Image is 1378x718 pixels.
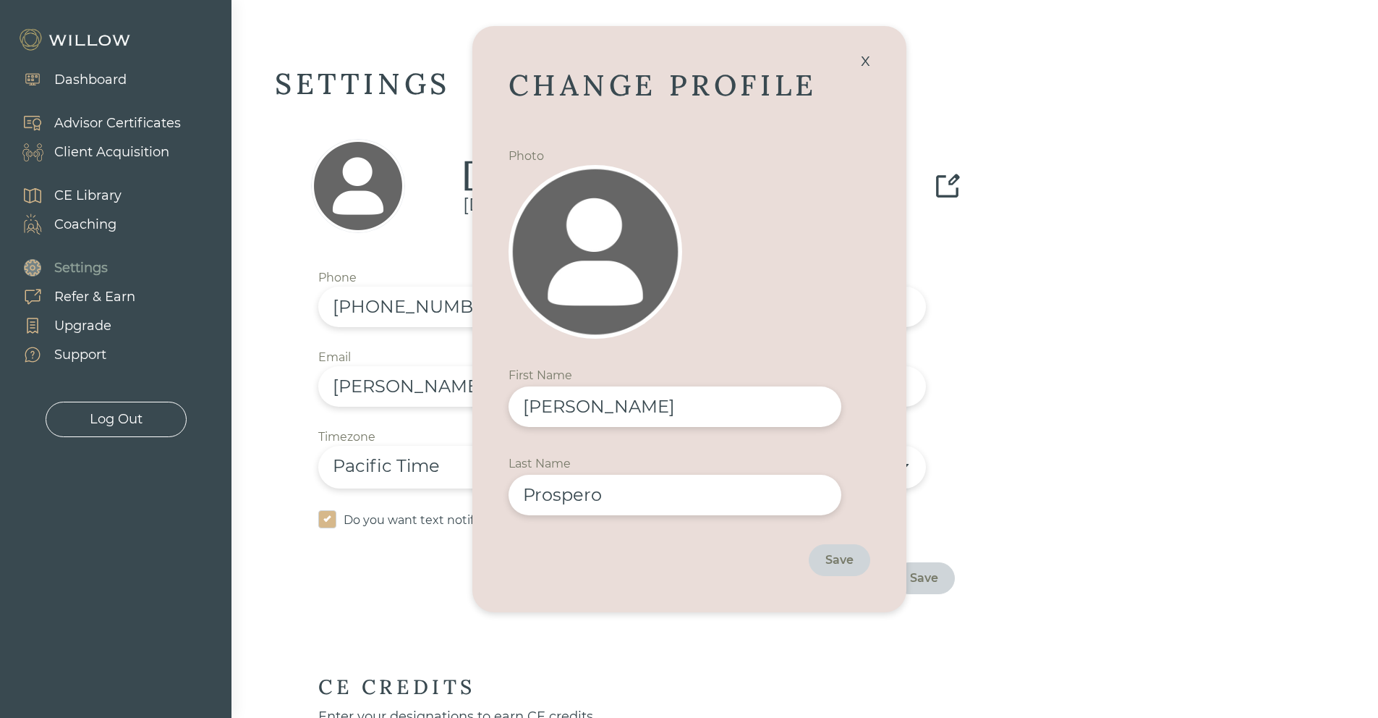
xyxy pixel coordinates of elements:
a: Client Acquisition [7,138,181,166]
div: Support [54,345,106,365]
button: Save [893,562,955,594]
div: [DOMAIN_NAME] [463,192,849,218]
div: Log Out [90,410,143,429]
div: x [854,44,877,76]
input: First Name [509,387,841,427]
div: Client Acquisition [54,143,169,162]
a: CE Library [7,181,122,210]
input: Last Name [509,475,841,515]
a: Coaching [7,210,122,239]
button: Save [809,544,870,576]
a: Settings [7,253,135,282]
div: Save [910,570,938,587]
img: Willow [18,28,134,51]
div: Phone [318,269,357,287]
img: edit [932,172,962,201]
div: Settings [54,258,108,278]
div: Save [825,552,854,569]
input: Email [318,366,926,407]
div: Timezone [318,428,375,446]
div: CHANGE PROFILE [509,67,870,104]
div: CE Library [54,186,122,206]
div: Dashboard [54,70,127,90]
div: Do you want text notifications from [PERSON_NAME]? [344,512,948,529]
div: Photo [509,148,870,165]
div: First Name [509,367,572,384]
a: Refer & Earn [7,282,135,311]
img: photo [509,165,682,339]
div: [PERSON_NAME] Prospero [463,154,849,192]
div: CE CREDITS [318,674,476,700]
div: Upgrade [54,316,111,336]
div: Coaching [54,215,116,235]
a: Dashboard [7,65,127,94]
div: SETTINGS [275,65,1248,103]
div: Advisor Certificates [54,114,181,133]
div: Last Name [509,455,571,473]
div: Email [318,349,351,366]
div: Pacific Time [333,453,894,479]
input: (###) ###-#### [318,287,926,327]
a: Upgrade [7,311,135,340]
div: Refer & Earn [54,287,135,307]
a: Advisor Certificates [7,109,181,138]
